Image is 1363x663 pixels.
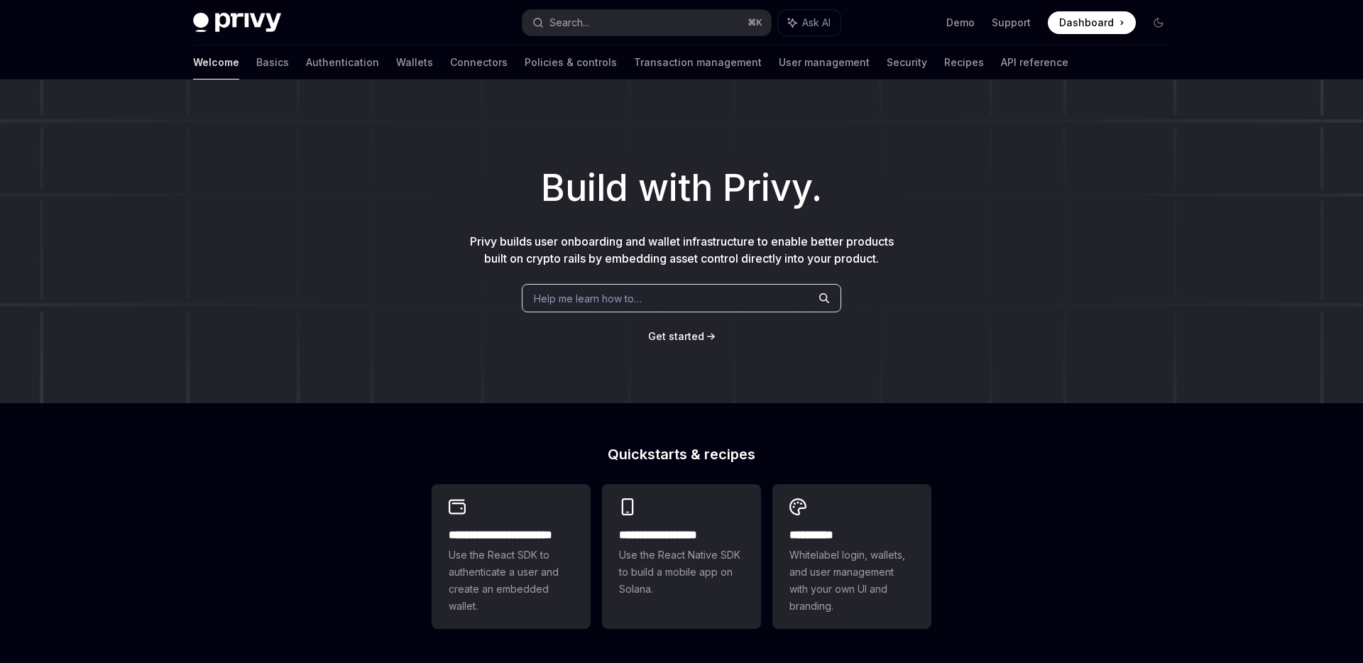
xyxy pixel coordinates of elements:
a: Dashboard [1048,11,1136,34]
a: **** **** **** ***Use the React Native SDK to build a mobile app on Solana. [602,484,761,629]
span: Use the React SDK to authenticate a user and create an embedded wallet. [449,547,574,615]
span: Help me learn how to… [534,291,642,306]
a: Recipes [944,45,984,80]
a: Security [887,45,927,80]
span: Use the React Native SDK to build a mobile app on Solana. [619,547,744,598]
a: Get started [648,329,704,344]
span: Ask AI [802,16,831,30]
a: Support [992,16,1031,30]
span: Privy builds user onboarding and wallet infrastructure to enable better products built on crypto ... [470,234,894,265]
button: Toggle dark mode [1147,11,1170,34]
span: Get started [648,330,704,342]
a: Connectors [450,45,508,80]
img: dark logo [193,13,281,33]
a: User management [779,45,870,80]
a: Demo [946,16,975,30]
a: **** *****Whitelabel login, wallets, and user management with your own UI and branding. [772,484,931,629]
a: Welcome [193,45,239,80]
a: Policies & controls [525,45,617,80]
h2: Quickstarts & recipes [432,447,931,461]
span: ⌘ K [748,17,762,28]
a: Transaction management [634,45,762,80]
div: Search... [549,14,589,31]
h1: Build with Privy. [23,160,1340,216]
a: Wallets [396,45,433,80]
button: Ask AI [778,10,841,35]
button: Search...⌘K [522,10,771,35]
span: Dashboard [1059,16,1114,30]
a: Basics [256,45,289,80]
a: API reference [1001,45,1068,80]
span: Whitelabel login, wallets, and user management with your own UI and branding. [789,547,914,615]
a: Authentication [306,45,379,80]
